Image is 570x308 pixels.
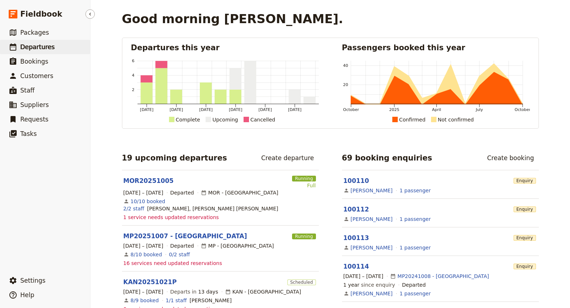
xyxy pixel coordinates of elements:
h2: Passengers booked this year [342,42,530,53]
div: Confirmed [399,115,426,124]
span: Packages [20,29,49,36]
tspan: [DATE] [229,107,242,112]
span: Heather McNeice, Frith Hudson Graham [147,205,278,212]
span: Fieldbook [20,9,62,20]
span: [DATE] – [DATE] [343,273,384,280]
span: Scheduled [287,279,316,285]
span: 16 services need updated reservations [123,260,222,267]
a: View the bookings for this departure [131,251,162,258]
a: View the bookings for this departure [131,297,159,304]
a: MP20251007 - [GEOGRAPHIC_DATA] [123,232,247,240]
span: [DATE] – [DATE] [123,189,164,196]
tspan: 40 [343,63,348,68]
a: 100114 [343,263,369,270]
tspan: [DATE] [288,107,301,112]
tspan: 20 [343,82,348,87]
div: Upcoming [212,115,238,124]
tspan: July [475,107,483,112]
a: Create booking [482,152,539,164]
tspan: October [515,107,531,112]
a: KAN20251021P [123,278,177,286]
h2: 69 booking enquiries [342,153,432,163]
a: [PERSON_NAME] [351,290,393,297]
span: Suppliers [20,101,49,108]
span: Settings [20,277,46,284]
span: since enquiry [343,281,395,288]
a: MP20241008 - [GEOGRAPHIC_DATA] [397,273,489,280]
span: Bookings [20,58,48,65]
span: Departures [20,43,55,51]
a: 100112 [343,206,369,213]
tspan: 6 [132,59,134,63]
span: Enquiry [514,235,536,241]
div: Complete [176,115,200,124]
a: 1/1 staff [166,297,187,304]
span: Departs in [170,288,218,295]
tspan: 4 [132,73,134,78]
span: Enquiry [514,206,536,212]
a: View the passengers for this booking [400,290,431,297]
a: View the passengers for this booking [400,215,431,223]
span: [DATE] – [DATE] [123,288,164,295]
a: MOR20251005 [123,176,174,185]
tspan: [DATE] [199,107,212,112]
a: 2/2 staff [123,205,144,212]
a: 0/2 staff [169,251,190,258]
span: Running [292,176,316,181]
a: [PERSON_NAME] [351,215,393,223]
span: Staff [20,87,35,94]
a: 100110 [343,177,369,184]
h2: 19 upcoming departures [122,153,227,163]
a: [PERSON_NAME] [351,244,393,251]
div: KAN - [GEOGRAPHIC_DATA] [225,288,301,295]
a: View the passengers for this booking [400,187,431,194]
span: Suzanne James [190,297,232,304]
div: Cancelled [250,115,275,124]
tspan: [DATE] [140,107,153,112]
a: View the bookings for this departure [131,198,165,205]
span: Running [292,234,316,239]
button: Hide menu [85,9,95,19]
span: Enquiry [514,264,536,269]
tspan: 2 [132,87,134,92]
div: MOR - [GEOGRAPHIC_DATA] [201,189,278,196]
span: 1 service needs updated reservations [123,214,219,221]
a: [PERSON_NAME] [351,187,393,194]
div: Departed [170,242,194,249]
div: Departed [402,281,426,288]
tspan: [DATE] [258,107,272,112]
h1: Good morning [PERSON_NAME]. [122,12,343,26]
span: [DATE] – [DATE] [123,242,164,249]
tspan: 2025 [389,107,399,112]
a: Create departure [257,152,319,164]
tspan: April [432,107,441,112]
div: Not confirmed [438,115,474,124]
span: Requests [20,116,48,123]
div: Full [292,182,316,189]
h2: Departures this year [131,42,319,53]
tspan: October [343,107,359,112]
tspan: [DATE] [169,107,183,112]
span: Customers [20,72,53,80]
div: MP - [GEOGRAPHIC_DATA] [201,242,274,249]
span: 1 year [343,282,360,288]
span: Help [20,291,34,299]
span: Tasks [20,130,37,137]
a: 100113 [343,234,369,241]
span: 13 days [198,289,218,295]
span: Enquiry [514,178,536,184]
div: Departed [170,189,194,196]
a: View the passengers for this booking [400,244,431,251]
